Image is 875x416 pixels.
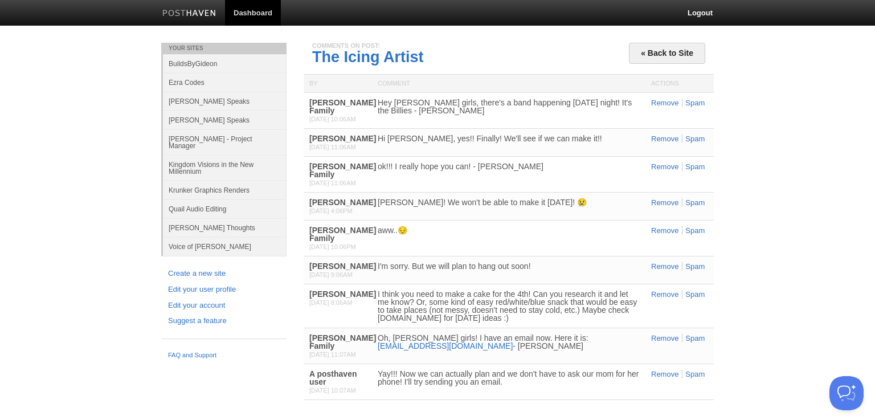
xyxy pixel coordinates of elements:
[682,290,705,299] a: Spam
[378,334,640,350] div: Oh, [PERSON_NAME] girls! I have an email now. Here it is: - [PERSON_NAME]
[682,262,705,271] a: Spam
[378,226,640,234] div: aww..😔
[312,43,705,49] div: Comments on post:
[682,99,705,107] a: Spam
[682,162,705,171] a: Spam
[163,54,287,73] a: BuildsByGideon
[682,226,705,235] a: Spam
[163,199,287,218] a: Quail Audio Editing
[304,75,372,92] div: By
[168,315,280,327] a: Suggest a feature
[309,207,353,214] span: [DATE] 4:06PM
[682,134,705,143] a: Spam
[309,299,353,306] span: [DATE] 8:06AM
[629,43,705,64] a: « Back to Site
[309,351,356,358] span: [DATE] 11:07AM
[682,370,705,378] a: Spam
[168,268,280,280] a: Create a new site
[163,129,287,155] a: [PERSON_NAME] - Project Manager
[309,369,357,386] b: A posthaven user
[309,180,356,186] span: [DATE] 11:06AM
[651,99,678,107] a: Remove
[651,290,678,299] a: Remove
[651,134,678,143] a: Remove
[309,98,376,115] b: [PERSON_NAME] Family
[163,73,287,92] a: Ezra Codes
[163,92,287,111] a: [PERSON_NAME] Speaks
[651,262,678,271] a: Remove
[309,226,376,243] b: [PERSON_NAME] Family
[312,48,424,66] a: The Icing Artist
[309,271,353,278] span: [DATE] 9:06AM
[372,75,645,92] div: Comment
[309,243,356,250] span: [DATE] 10:06PM
[645,75,714,92] div: Actions
[163,181,287,199] a: Krunker Graphics Renders
[309,162,376,179] b: [PERSON_NAME] Family
[309,387,356,394] span: [DATE] 10:07AM
[309,262,376,271] b: [PERSON_NAME]
[378,99,640,115] div: Hey [PERSON_NAME] girls, there's a band happening [DATE] night! It's the Billies - [PERSON_NAME]
[309,134,376,143] b: [PERSON_NAME]
[161,43,287,54] li: Your Sites
[163,237,287,256] a: Voice of [PERSON_NAME]
[651,334,678,342] a: Remove
[309,289,376,299] b: [PERSON_NAME]
[378,134,640,142] div: Hi [PERSON_NAME], yes!! Finally! We'll see if we can make it!!
[163,111,287,129] a: [PERSON_NAME] Speaks
[651,162,678,171] a: Remove
[378,198,640,206] div: [PERSON_NAME]! We won't be able to make it [DATE]! 😢
[651,226,678,235] a: Remove
[163,155,287,181] a: Kingdom Visions in the New Millennium
[378,162,640,170] div: ok!!! I really hope you can! - [PERSON_NAME]
[309,198,376,207] b: [PERSON_NAME]
[651,198,678,207] a: Remove
[309,116,356,123] span: [DATE] 10:06AM
[168,350,280,361] a: FAQ and Support
[309,333,376,350] b: [PERSON_NAME] Family
[651,370,678,378] a: Remove
[378,370,640,386] div: Yay!!! Now we can actually plan and we don't have to ask our mom for her phone! I'll try sending ...
[163,218,287,237] a: [PERSON_NAME] Thoughts
[378,290,640,322] div: I think you need to make a cake for the 4th! Can you research it and let me know? Or, some kind o...
[378,262,640,270] div: I'm sorry. But we will plan to hang out soon!
[168,284,280,296] a: Edit your user profile
[168,300,280,312] a: Edit your account
[829,376,864,410] iframe: Help Scout Beacon - Open
[682,334,705,342] a: Spam
[378,341,513,350] a: [EMAIL_ADDRESS][DOMAIN_NAME]
[682,198,705,207] a: Spam
[162,10,216,18] img: Posthaven-bar
[309,144,356,150] span: [DATE] 11:06AM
